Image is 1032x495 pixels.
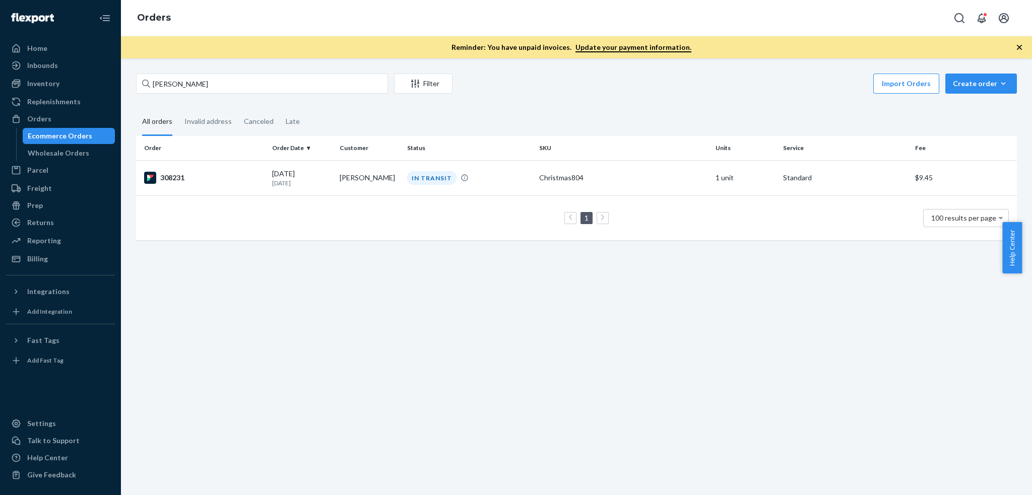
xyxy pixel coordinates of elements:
button: Fast Tags [6,332,115,348]
img: Flexport logo [11,13,54,23]
div: Billing [27,254,48,264]
div: Canceled [244,108,274,134]
div: Freight [27,183,52,193]
a: Wholesale Orders [23,145,115,161]
div: Customer [340,144,399,152]
th: Service [779,136,911,160]
a: Update your payment information. [575,43,691,52]
ol: breadcrumbs [129,4,179,33]
td: [PERSON_NAME] [336,160,403,195]
div: Talk to Support [27,436,80,446]
div: Fast Tags [27,335,59,345]
button: Open account menu [994,8,1014,28]
a: Home [6,40,115,56]
div: Prep [27,200,43,210]
a: Talk to Support [6,433,115,449]
div: Create order [953,79,1009,89]
button: Open notifications [972,8,992,28]
a: Billing [6,251,115,267]
button: Open Search Box [949,8,970,28]
a: Settings [6,415,115,432]
a: Parcel [6,162,115,178]
button: Integrations [6,284,115,300]
a: Inventory [6,76,115,92]
div: Reporting [27,236,61,246]
a: Inbounds [6,57,115,74]
a: Prep [6,197,115,214]
button: Give Feedback [6,467,115,483]
a: Add Integration [6,304,115,320]
a: Ecommerce Orders [23,128,115,144]
a: Orders [6,111,115,127]
button: Create order [945,74,1017,94]
a: Add Fast Tag [6,352,115,369]
div: Settings [27,418,56,429]
div: Late [286,108,300,134]
button: Help Center [1002,222,1022,273]
a: Returns [6,215,115,231]
div: 308231 [144,172,264,184]
div: Invalid address [184,108,232,134]
p: Standard [783,173,907,183]
a: Page 1 is your current page [583,214,591,222]
div: Wholesale Orders [28,148,89,158]
td: 1 unit [712,160,779,195]
th: SKU [535,136,712,160]
div: Ecommerce Orders [28,131,92,141]
p: Reminder: You have unpaid invoices. [451,42,691,52]
a: Help Center [6,450,115,466]
td: $9.45 [911,160,1017,195]
div: [DATE] [272,169,332,187]
th: Order [136,136,268,160]
a: Orders [137,12,171,23]
div: Home [27,43,47,53]
div: All orders [142,108,172,136]
button: Close Navigation [95,8,115,28]
input: Search orders [136,74,388,94]
a: Replenishments [6,94,115,110]
th: Units [712,136,779,160]
div: Parcel [27,165,48,175]
div: Add Integration [27,307,72,316]
div: Integrations [27,287,70,297]
div: Inbounds [27,60,58,70]
div: Replenishments [27,97,81,107]
button: Import Orders [873,74,939,94]
div: Add Fast Tag [27,356,63,365]
th: Status [403,136,535,160]
p: [DATE] [272,179,332,187]
div: Filter [395,79,452,89]
button: Filter [394,74,453,94]
span: 100 results per page [931,214,996,222]
div: Inventory [27,79,59,89]
div: Christmas804 [539,173,707,183]
div: Returns [27,218,54,228]
th: Order Date [268,136,336,160]
div: Help Center [27,453,68,463]
a: Freight [6,180,115,196]
th: Fee [911,136,1017,160]
div: Give Feedback [27,470,76,480]
a: Reporting [6,233,115,249]
div: IN TRANSIT [407,171,457,185]
div: Orders [27,114,51,124]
